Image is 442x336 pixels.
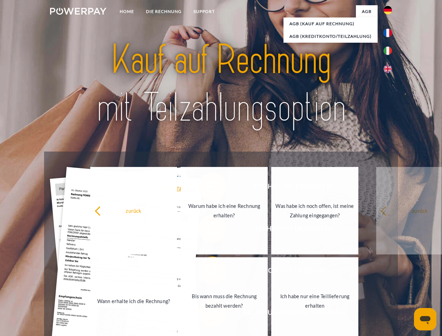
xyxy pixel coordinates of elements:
[188,5,221,18] a: SUPPORT
[94,296,173,306] div: Wann erhalte ich die Rechnung?
[384,65,392,73] img: en
[283,30,378,43] a: AGB (Kreditkonto/Teilzahlung)
[185,201,264,220] div: Warum habe ich eine Rechnung erhalten?
[94,206,173,215] div: zurück
[67,34,375,134] img: title-powerpay_de.svg
[414,308,436,330] iframe: Schaltfläche zum Öffnen des Messaging-Fensters
[140,5,188,18] a: DIE RECHNUNG
[356,5,378,18] a: agb
[275,292,354,310] div: Ich habe nur eine Teillieferung erhalten
[275,201,354,220] div: Was habe ich noch offen, ist meine Zahlung eingegangen?
[50,8,106,15] img: logo-powerpay-white.svg
[283,17,378,30] a: AGB (Kauf auf Rechnung)
[384,47,392,55] img: it
[114,5,140,18] a: Home
[384,29,392,37] img: fr
[185,292,264,310] div: Bis wann muss die Rechnung bezahlt werden?
[384,6,392,14] img: de
[271,167,358,254] a: Was habe ich noch offen, ist meine Zahlung eingegangen?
